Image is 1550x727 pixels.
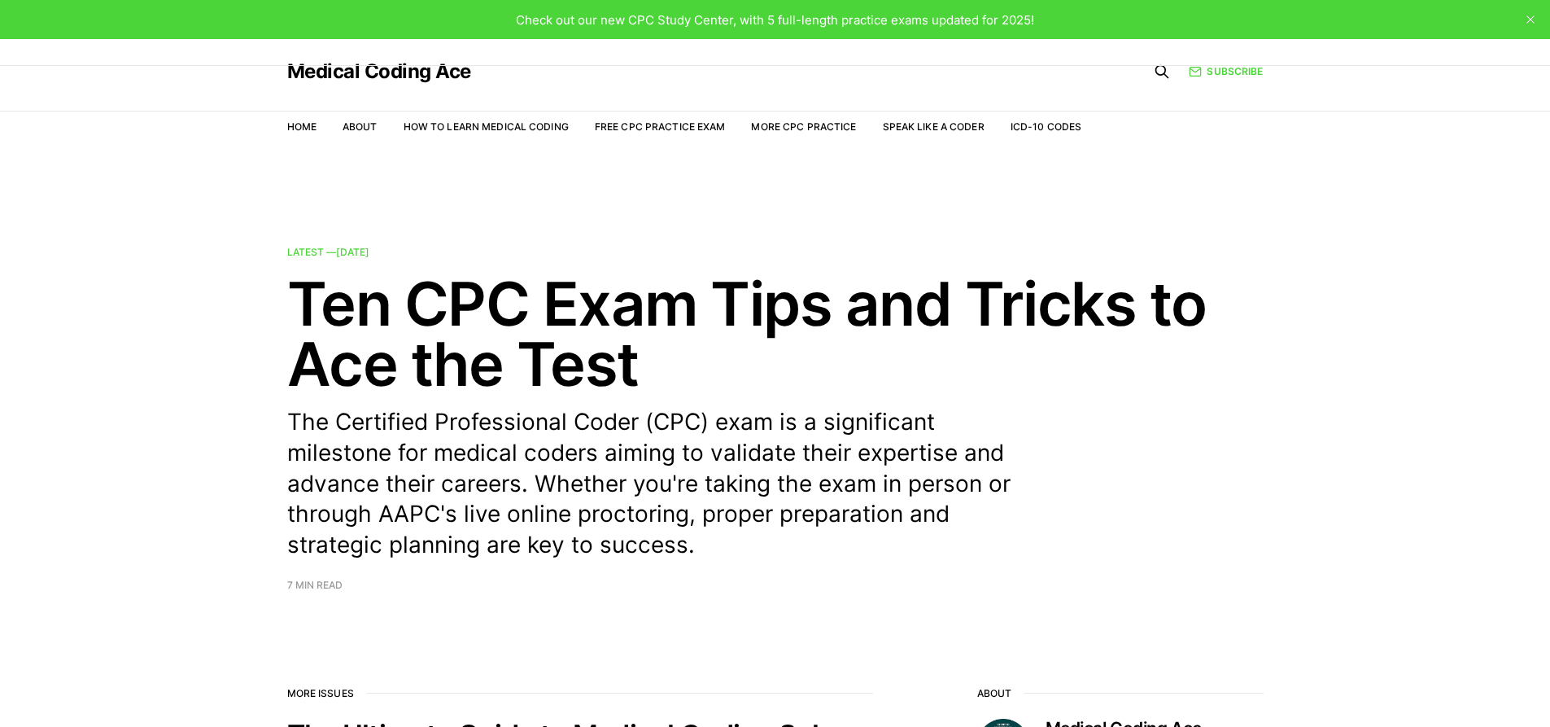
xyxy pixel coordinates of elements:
a: More CPC Practice [751,120,856,133]
button: close [1517,7,1543,33]
h2: More issues [287,688,873,699]
h2: About [977,688,1264,699]
a: Speak Like a Coder [883,120,985,133]
a: Free CPC Practice Exam [595,120,726,133]
a: Medical Coding Ace [287,62,471,81]
a: Home [287,120,317,133]
span: Latest — [287,246,369,258]
time: [DATE] [336,246,369,258]
a: Latest —[DATE] Ten CPC Exam Tips and Tricks to Ace the Test The Certified Professional Coder (CPC... [287,247,1264,590]
h2: Ten CPC Exam Tips and Tricks to Ace the Test [287,274,1264,394]
a: Subscribe [1189,64,1263,79]
a: How to Learn Medical Coding [404,120,569,133]
a: ICD-10 Codes [1011,120,1081,133]
span: 7 min read [287,580,343,590]
p: The Certified Professional Coder (CPC) exam is a significant milestone for medical coders aiming ... [287,407,1036,561]
a: About [343,120,378,133]
span: Check out our new CPC Study Center, with 5 full-length practice exams updated for 2025! [516,12,1034,28]
iframe: portal-trigger [1285,647,1550,727]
